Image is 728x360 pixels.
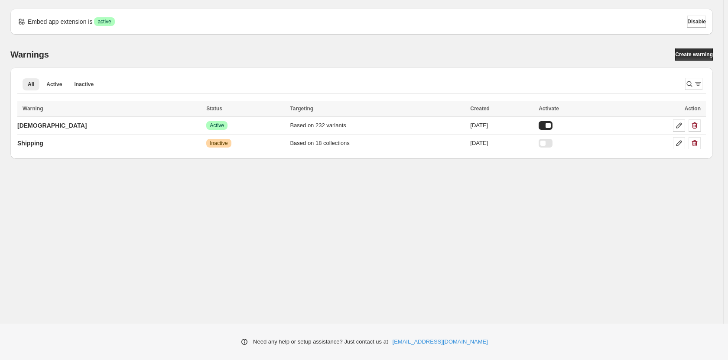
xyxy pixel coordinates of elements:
span: Action [685,106,701,112]
span: Activate [539,106,559,112]
span: Disable [687,18,706,25]
div: Based on 18 collections [290,139,465,148]
span: Active [46,81,62,88]
div: [DATE] [470,139,533,148]
p: Shipping [17,139,43,148]
span: Status [206,106,222,112]
p: [DEMOGRAPHIC_DATA] [17,121,87,130]
button: Search and filter results [685,78,702,90]
span: Inactive [74,81,94,88]
span: Create warning [675,51,713,58]
span: active [97,18,111,25]
span: Created [470,106,490,112]
button: Disable [687,16,706,28]
div: Based on 232 variants [290,121,465,130]
span: Targeting [290,106,313,112]
p: Embed app extension is [28,17,92,26]
span: Warning [23,106,43,112]
h2: Warnings [10,49,49,60]
div: [DATE] [470,121,533,130]
a: Create warning [675,48,713,61]
a: [DEMOGRAPHIC_DATA] [17,119,87,132]
span: Active [210,122,224,129]
span: All [28,81,34,88]
a: Shipping [17,136,43,150]
a: [EMAIL_ADDRESS][DOMAIN_NAME] [393,337,488,346]
span: Inactive [210,140,227,147]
